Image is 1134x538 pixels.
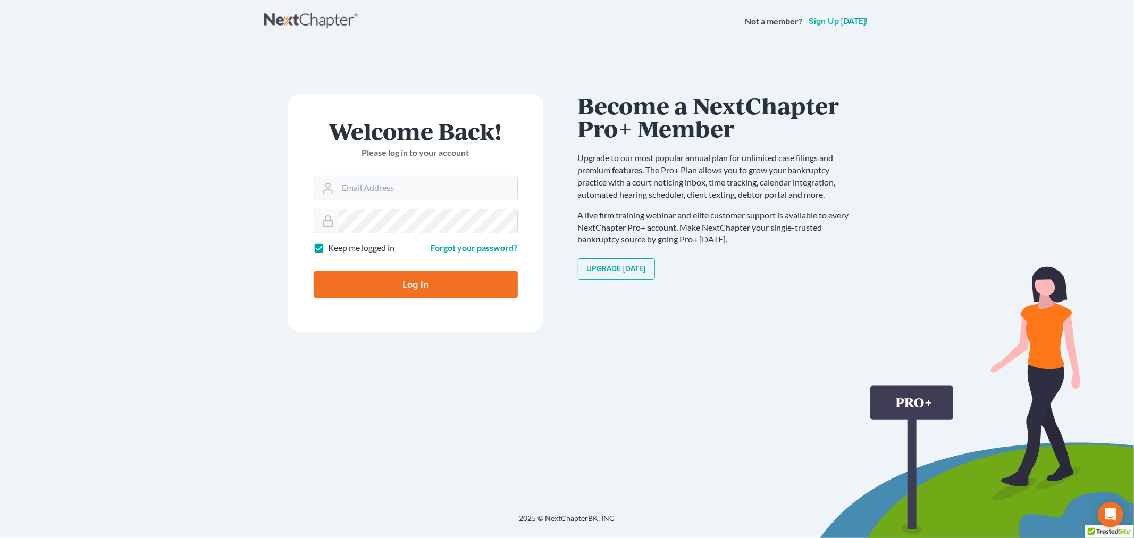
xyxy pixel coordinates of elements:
a: Sign up [DATE]! [807,17,870,26]
p: A live firm training webinar and elite customer support is available to every NextChapter Pro+ ac... [578,209,860,246]
input: Email Address [338,176,517,200]
label: Keep me logged in [329,242,395,254]
p: Please log in to your account [314,147,518,159]
div: 2025 © NextChapterBK, INC [264,513,870,532]
h1: Become a NextChapter Pro+ Member [578,94,860,139]
strong: Not a member? [745,15,803,28]
a: Forgot your password? [431,242,518,253]
a: Upgrade [DATE] [578,258,655,280]
div: Open Intercom Messenger [1098,502,1123,527]
input: Log In [314,271,518,298]
h1: Welcome Back! [314,120,518,142]
p: Upgrade to our most popular annual plan for unlimited case filings and premium features. The Pro+... [578,152,860,200]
